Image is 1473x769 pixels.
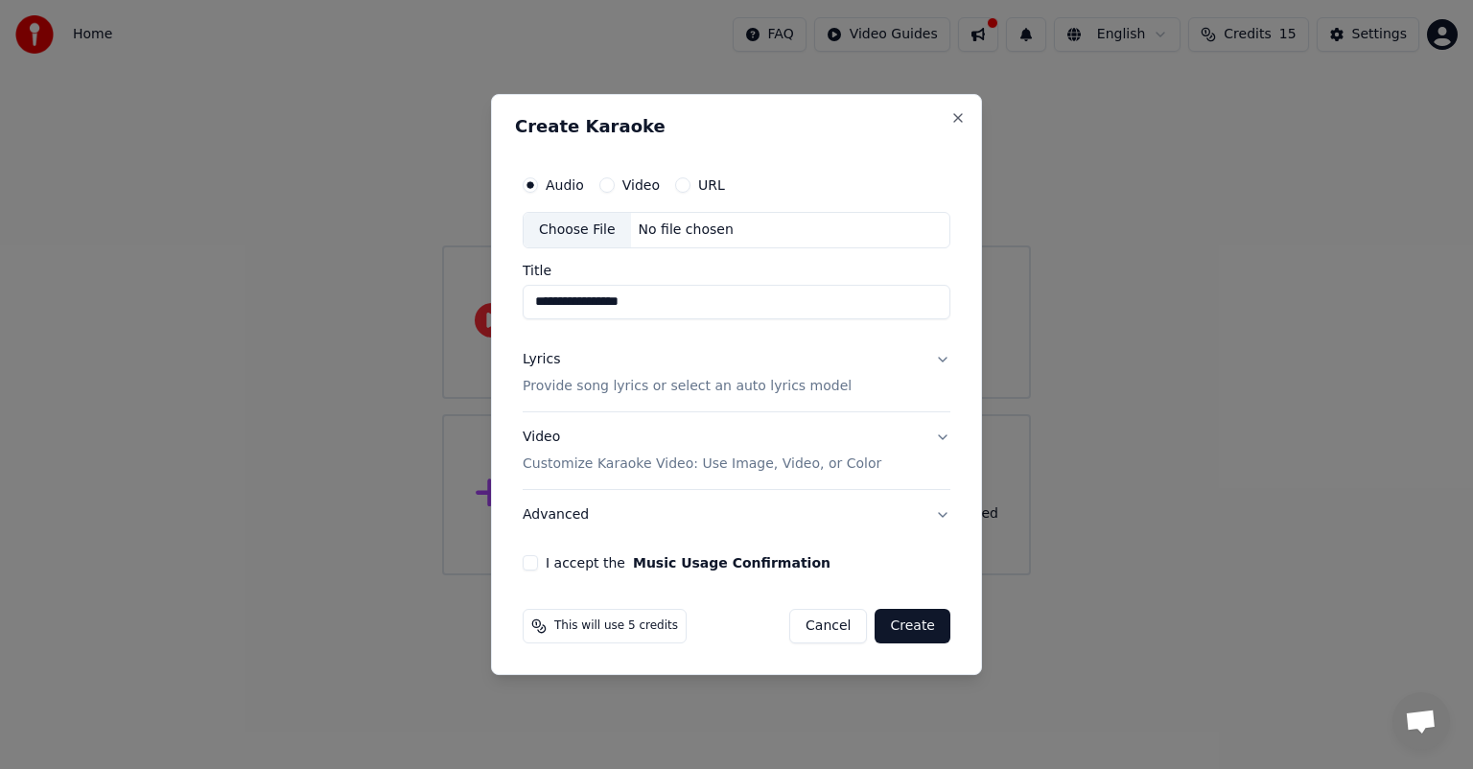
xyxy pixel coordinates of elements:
button: I accept the [633,556,830,570]
button: Advanced [523,490,950,540]
label: URL [698,178,725,192]
label: Audio [546,178,584,192]
div: Video [523,428,881,474]
label: Title [523,264,950,277]
p: Provide song lyrics or select an auto lyrics model [523,377,852,396]
label: Video [622,178,660,192]
button: LyricsProvide song lyrics or select an auto lyrics model [523,335,950,411]
h2: Create Karaoke [515,118,958,135]
span: This will use 5 credits [554,618,678,634]
div: No file chosen [631,221,741,240]
button: VideoCustomize Karaoke Video: Use Image, Video, or Color [523,412,950,489]
button: Create [875,609,950,643]
div: Lyrics [523,350,560,369]
label: I accept the [546,556,830,570]
button: Cancel [789,609,867,643]
div: Choose File [524,213,631,247]
p: Customize Karaoke Video: Use Image, Video, or Color [523,454,881,474]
